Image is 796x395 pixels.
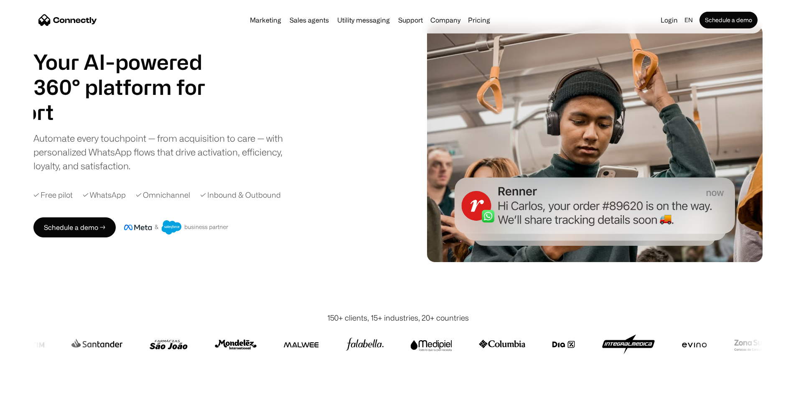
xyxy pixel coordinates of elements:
[33,189,73,201] div: ✓ Free pilot
[428,14,463,26] div: Company
[681,14,698,26] div: en
[699,12,758,28] a: Schedule a demo
[657,14,681,26] a: Login
[684,14,693,26] div: en
[83,189,126,201] div: ✓ WhatsApp
[17,380,50,392] ul: Language list
[8,380,50,392] aside: Language selected: English
[395,17,426,23] a: Support
[33,49,226,99] h1: Your AI-powered 360° platform for
[430,14,460,26] div: Company
[200,189,281,201] div: ✓ Inbound & Outbound
[33,217,116,237] a: Schedule a demo →
[286,17,332,23] a: Sales agents
[38,14,97,26] a: home
[465,17,493,23] a: Pricing
[327,312,469,324] div: 150+ clients, 15+ industries, 20+ countries
[124,220,229,234] img: Meta and Salesforce business partner badge.
[136,189,190,201] div: ✓ Omnichannel
[334,17,393,23] a: Utility messaging
[33,99,226,125] div: carousel
[247,17,285,23] a: Marketing
[33,131,297,173] div: Automate every touchpoint — from acquisition to care — with personalized WhatsApp flows that driv...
